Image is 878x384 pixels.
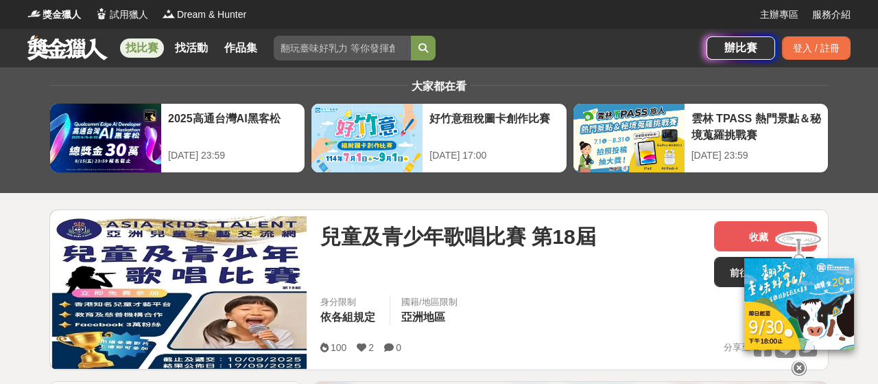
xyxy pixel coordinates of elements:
[760,8,798,22] a: 主辦專區
[50,210,307,369] img: Cover Image
[43,8,81,22] span: 獎金獵人
[120,38,164,58] a: 找比賽
[691,148,821,163] div: [DATE] 23:59
[320,295,379,309] div: 身分限制
[573,103,829,173] a: 雲林 TPASS 熱門景點＆秘境蒐羅挑戰賽[DATE] 23:59
[49,103,305,173] a: 2025高通台灣AI黑客松[DATE] 23:59
[162,7,176,21] img: Logo
[714,257,817,287] a: 前往比賽網站
[691,111,821,142] div: 雲林 TPASS 熱門景點＆秘境蒐羅挑戰賽
[368,342,374,353] span: 2
[320,311,375,323] span: 依各組規定
[27,8,81,22] a: Logo獎金獵人
[311,103,567,173] a: 好竹意租稅圖卡創作比賽[DATE] 17:00
[162,8,246,22] a: LogoDream & Hunter
[396,342,401,353] span: 0
[782,36,851,60] div: 登入 / 註冊
[177,8,246,22] span: Dream & Hunter
[168,111,298,142] div: 2025高通台灣AI黑客松
[429,148,559,163] div: [DATE] 17:00
[95,7,108,21] img: Logo
[27,7,41,21] img: Logo
[169,38,213,58] a: 找活動
[401,311,445,323] span: 亞洲地區
[110,8,148,22] span: 試用獵人
[331,342,346,353] span: 100
[429,111,559,142] div: 好竹意租稅圖卡創作比賽
[320,221,596,252] span: 兒童及青少年歌唱比賽 第18屆
[408,80,470,92] span: 大家都在看
[714,221,817,251] button: 收藏
[707,36,775,60] a: 辦比賽
[744,257,854,348] img: c171a689-fb2c-43c6-a33c-e56b1f4b2190.jpg
[812,8,851,22] a: 服務介紹
[168,148,298,163] div: [DATE] 23:59
[274,36,411,60] input: 翻玩臺味好乳力 等你發揮創意！
[219,38,263,58] a: 作品集
[401,295,458,309] div: 國籍/地區限制
[95,8,148,22] a: Logo試用獵人
[724,337,750,358] span: 分享至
